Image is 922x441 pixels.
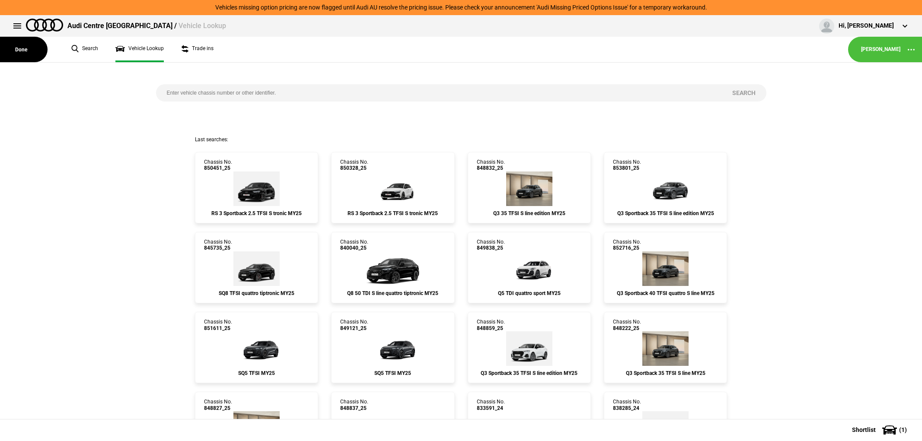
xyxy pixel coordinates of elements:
div: Q3 Sportback 40 TFSI quattro S line MY25 [613,290,718,296]
img: Audi_GUBS5Y_25S_GX_6Y6Y_PAH_5MK_WA2_6FJ_PQ7_PYH_PWO_53D_(Nadin:_53D_5MK_6FJ_C56_PAH_PQ7_PWO_PYH_S... [367,331,419,366]
div: Chassis No. [340,319,368,331]
input: Enter vehicle chassis number or other identifier. [156,84,721,102]
div: Chassis No. [613,399,641,411]
button: Shortlist(1) [839,419,922,441]
button: Search [721,84,766,102]
div: Hi, [PERSON_NAME] [839,22,894,30]
span: 850328_25 [340,165,368,171]
img: Audi_8YFRWY_25_QH_Z9Z9_7TD_WA9_5J5_(Nadin:_5J5_7TD_C48_S7K_WA9)_ext.png [367,171,419,206]
img: Audi_F3BCCX_25LE_FZ_6Y6Y_3S2_6FJ_V72_WN8_(Nadin:_3S2_6FJ_C62_V72_WN8)_ext.png [506,171,552,206]
img: Audi_8YFRWY_25_QH_0E0E_6FA_(Nadin:_6FA_C48)_ext.png [233,171,280,206]
div: Chassis No. [204,319,232,331]
img: Audi_F3NCCX_25LE_FZ_6Y6Y_QQ2_6FJ_V72_WN8_X8C_(Nadin:_6FJ_C62_QQ2_V72_WN8)_ext.png [640,171,692,206]
span: 840040_25 [340,245,368,251]
span: 849838_25 [477,245,505,251]
div: Q3 Sportback 35 TFSI S line edition MY25 [477,370,582,376]
div: Chassis No. [477,159,505,171]
img: Audi_4MTSW1_25_UK_0E0E_WA2_4ZP_3S2_6FQ_YYB_60I_PAH_PL2_(Nadin:_3S2_4ZP_60I_6FQ_C91_PAH_PL2_WA2_YY... [233,251,280,286]
span: 849121_25 [340,325,368,331]
div: Chassis No. [477,319,505,331]
img: audi.png [26,19,63,32]
div: SQ5 TFSI MY25 [340,370,445,376]
img: Audi_4MT0N2_25_EI_0E0E_WC7_PAH_6FJ_WF9_N0Q_CX2_WC7-2_(Nadin:_6FJ_C88_CX2_N0Q_PAH_WC7_WF9)_ext.png [362,251,424,286]
span: Shortlist [852,427,876,433]
div: Q5 TDI quattro sport MY25 [477,290,582,296]
div: Q3 Sportback 35 TFSI S line MY25 [613,370,718,376]
a: Trade ins [181,37,214,62]
span: 845735_25 [204,245,232,251]
img: Audi_GUBS5Y_25S_GX_6Y6Y_PAH_5MK_WA2_6FJ_PQ7_53A_PYH_PWO_(Nadin:_53A_5MK_6FJ_C56_PAH_PQ7_PWO_PYH_W... [230,331,282,366]
span: Last searches: [195,136,228,143]
span: 848859_25 [477,325,505,331]
div: Chassis No. [204,159,232,171]
span: 850451_25 [204,165,232,171]
img: Audi_F3NCCX_25_FZ_6Y6Y_WBX_QQ2_2JD_V72_(Nadin:_2JD_C62_QQ2_V72_WBX)_ext.png [642,331,689,366]
div: Chassis No. [477,399,505,411]
img: Audi_GUBAUY_25S_GX_Z9Z9_PAH_5MB_6FJ_WXC_PWL_H65_CB2_(Nadin:_5MB_6FJ_C56_CB2_H65_PAH_PWL_S9S_WXC)_... [503,251,555,286]
div: Chassis No. [477,239,505,251]
img: Audi_F3NC6Y_25_EI_6Y6Y_PXC_WC7_6FJ_52Z_2JD_(Nadin:_2JD_52Z_6FJ_C62_PXC_WC7)_ext.png [642,251,689,286]
div: Q3 35 TFSI S line edition MY25 [477,210,582,216]
span: 853801_25 [613,165,641,171]
div: Chassis No. [613,239,641,251]
span: 848832_25 [477,165,505,171]
div: SQ5 TFSI MY25 [204,370,309,376]
span: 848222_25 [613,325,641,331]
span: 833591_24 [477,405,505,411]
a: Vehicle Lookup [115,37,164,62]
span: 851611_25 [204,325,232,331]
div: Chassis No. [340,239,368,251]
a: [PERSON_NAME] [861,46,900,53]
span: 838285_24 [613,405,641,411]
div: Chassis No. [340,159,368,171]
div: Chassis No. [204,239,232,251]
button: ... [900,39,922,60]
span: Vehicle Lookup [179,22,226,30]
div: Chassis No. [613,159,641,171]
div: RS 3 Sportback 2.5 TFSI S tronic MY25 [204,210,309,216]
div: SQ8 TFSI quattro tiptronic MY25 [204,290,309,296]
div: Q3 Sportback 35 TFSI S line edition MY25 [613,210,718,216]
div: Audi Centre [GEOGRAPHIC_DATA] / [67,21,226,31]
span: 852716_25 [613,245,641,251]
span: 848827_25 [204,405,232,411]
span: 848837_25 [340,405,368,411]
div: Chassis No. [613,319,641,331]
img: Audi_F3NCCX_25LE_FZ_2Y2Y_6FJ_V72_WN8_X8C_(Nadin:_6FJ_C62_V72_WN8)_ext.png [506,331,552,366]
div: Q8 50 TDI S line quattro tiptronic MY25 [340,290,445,296]
a: Search [71,37,98,62]
span: ( 1 ) [899,427,907,433]
div: RS 3 Sportback 2.5 TFSI S tronic MY25 [340,210,445,216]
div: Chassis No. [340,399,368,411]
div: Chassis No. [204,399,232,411]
